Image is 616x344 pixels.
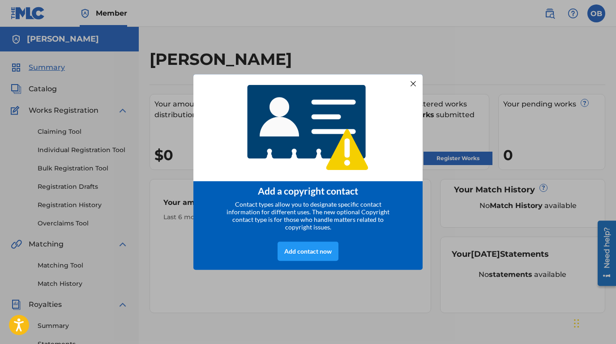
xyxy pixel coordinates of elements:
div: entering modal [193,74,423,270]
div: Add a copyright contact [205,185,411,196]
img: 4768233920565408.png [241,78,375,177]
div: Open Resource Center [7,3,25,68]
div: Add contact now [278,242,338,261]
span: Contact types allow you to designate specific contact information for different uses. The new opt... [227,200,389,231]
div: Need help? [10,10,22,51]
